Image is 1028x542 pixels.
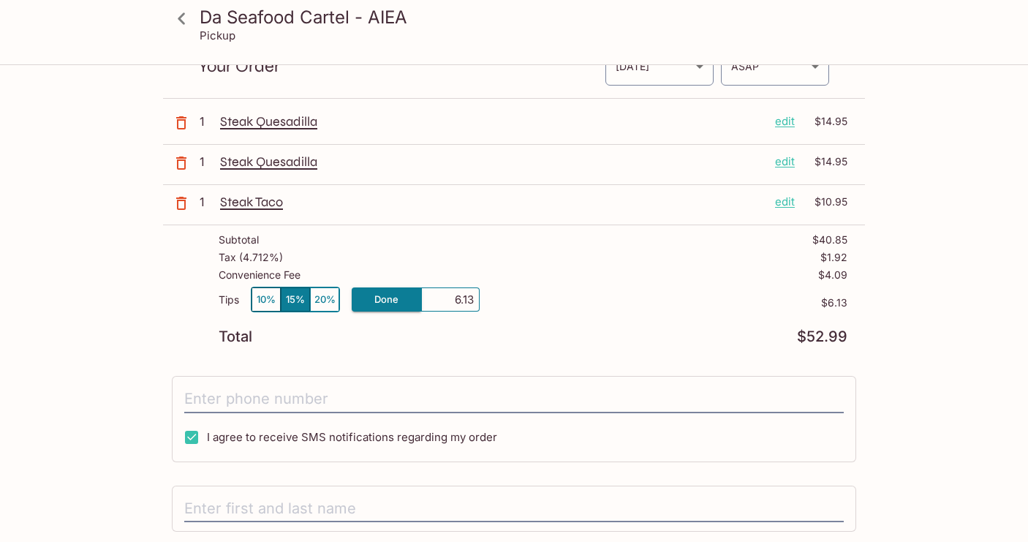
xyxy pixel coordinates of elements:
[480,297,847,309] p: $6.13
[219,269,301,281] p: Convenience Fee
[198,59,605,73] p: Your Order
[220,154,763,170] p: Steak Quesadilla
[281,287,310,312] button: 15%
[207,430,497,444] span: I agree to receive SMS notifications regarding my order
[219,234,259,246] p: Subtotal
[200,6,853,29] h3: Da Seafood Cartel - AIEA
[812,234,847,246] p: $40.85
[804,194,847,210] p: $10.95
[219,330,252,344] p: Total
[352,287,421,312] button: Done
[200,154,214,170] p: 1
[184,495,844,523] input: Enter first and last name
[804,154,847,170] p: $14.95
[721,47,829,86] div: ASAP
[184,385,844,413] input: Enter phone number
[220,194,763,210] p: Steak Taco
[775,194,795,210] p: edit
[818,269,847,281] p: $4.09
[219,252,283,263] p: Tax ( 4.712% )
[775,113,795,129] p: edit
[797,330,847,344] p: $52.99
[252,287,281,312] button: 10%
[605,47,714,86] div: [DATE]
[220,113,763,129] p: Steak Quesadilla
[200,29,235,42] p: Pickup
[804,113,847,129] p: $14.95
[775,154,795,170] p: edit
[200,113,214,129] p: 1
[820,252,847,263] p: $1.92
[200,194,214,210] p: 1
[310,287,339,312] button: 20%
[219,294,239,306] p: Tips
